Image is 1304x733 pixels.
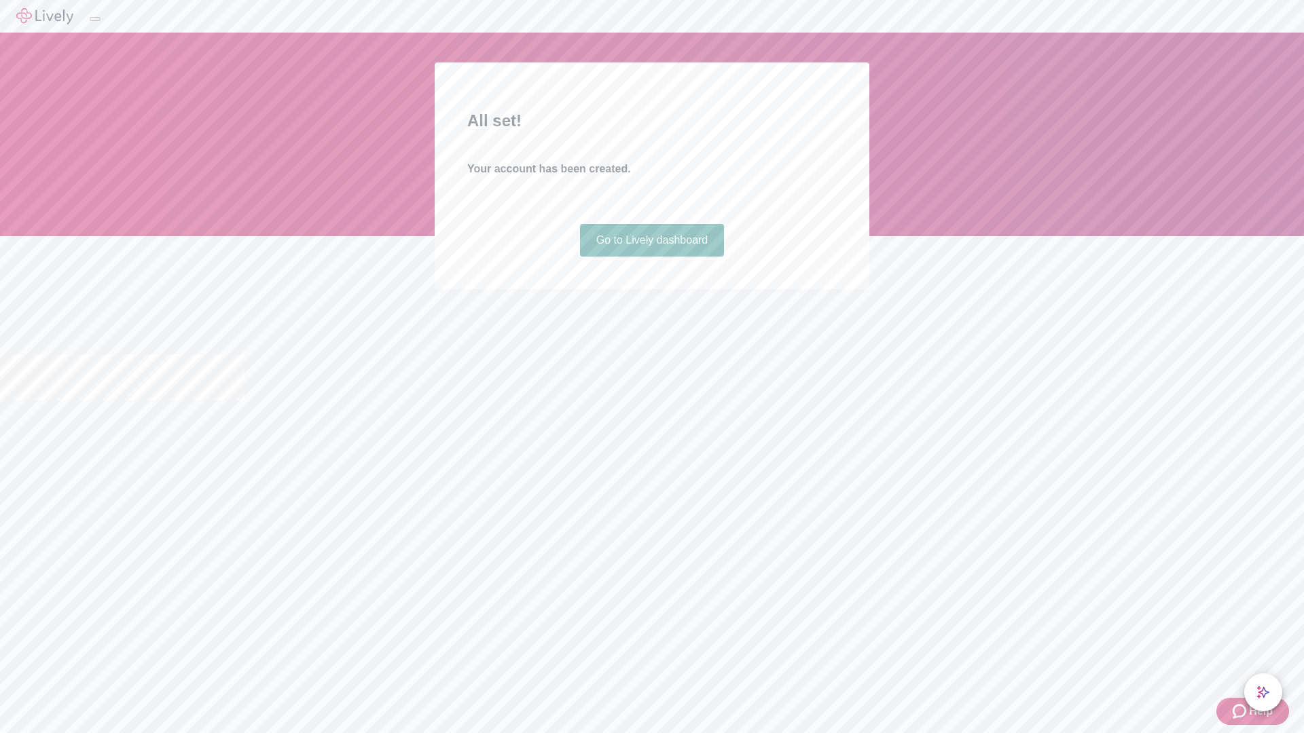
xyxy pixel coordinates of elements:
[1233,703,1249,719] svg: Zendesk support icon
[1244,673,1282,711] button: chat
[1256,685,1270,699] svg: Lively AI Assistant
[580,224,725,257] a: Go to Lively dashboard
[467,161,837,177] h4: Your account has been created.
[16,8,73,24] img: Lively
[90,17,101,21] button: Log out
[467,109,837,133] h2: All set!
[1216,698,1289,725] button: Zendesk support iconHelp
[1249,703,1273,719] span: Help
